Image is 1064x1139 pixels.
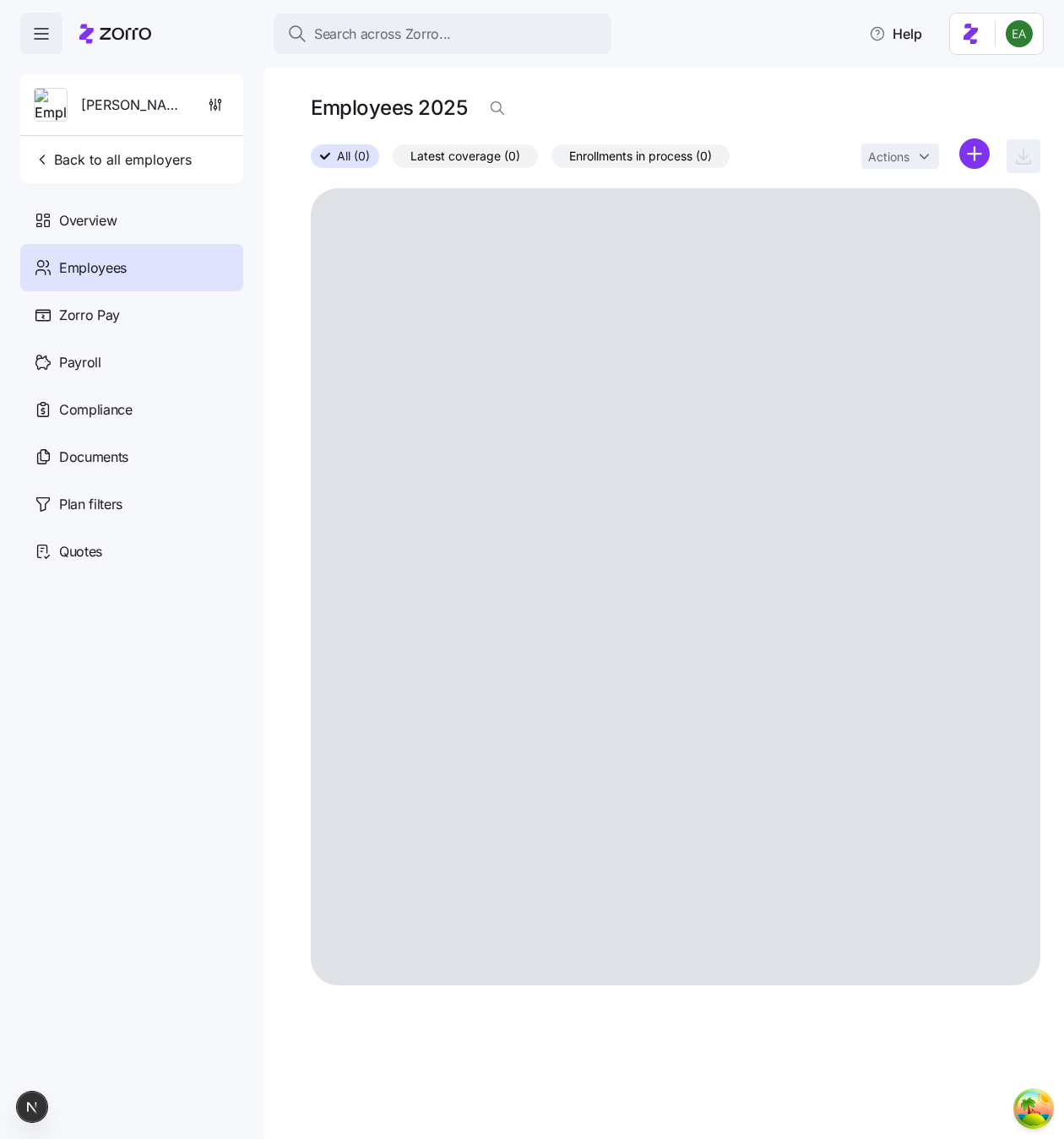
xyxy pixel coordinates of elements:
[59,447,128,468] span: Documents
[959,138,990,169] svg: add icon
[81,95,187,116] span: [PERSON_NAME] & Chemimage
[27,143,198,176] button: Back to all employers
[861,144,939,169] button: Actions
[337,145,370,167] span: All (0)
[20,244,243,291] a: Employees
[20,197,243,244] a: Overview
[20,386,243,433] a: Compliance
[59,305,120,326] span: Zorro Pay
[20,480,243,528] a: Plan filters
[20,291,243,339] a: Zorro Pay
[35,89,67,122] img: Employer logo
[59,258,127,279] span: Employees
[59,541,102,562] span: Quotes
[868,151,909,163] span: Actions
[569,145,712,167] span: Enrollments in process (0)
[59,352,101,373] span: Payroll
[20,528,243,575] a: Quotes
[314,24,451,45] span: Search across Zorro...
[311,95,467,121] h1: Employees 2025
[59,210,117,231] span: Overview
[59,494,122,515] span: Plan filters
[1017,1092,1050,1125] button: Open Tanstack query devtools
[20,339,243,386] a: Payroll
[855,17,936,51] button: Help
[59,399,133,420] span: Compliance
[1006,20,1033,47] img: 825f81ac18705407de6586dd0afd9873
[869,24,922,44] span: Help
[20,433,243,480] a: Documents
[274,14,611,54] button: Search across Zorro...
[410,145,520,167] span: Latest coverage (0)
[34,149,192,170] span: Back to all employers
